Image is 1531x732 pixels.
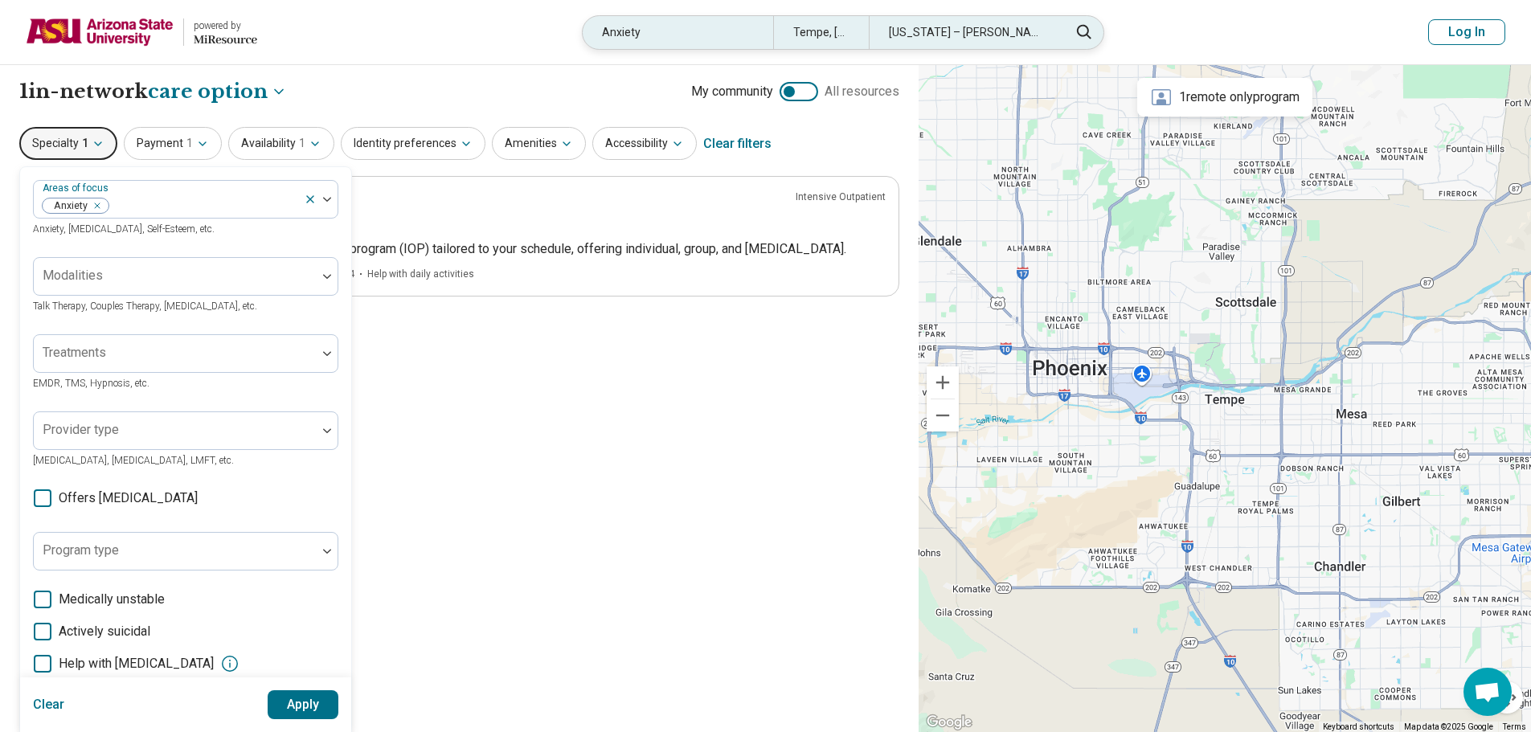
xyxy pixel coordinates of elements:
[773,16,869,49] div: Tempe, [GEOGRAPHIC_DATA]
[43,345,106,360] label: Treatments
[26,13,174,51] img: Arizona State University
[592,127,697,160] button: Accessibility
[299,135,305,152] span: 1
[33,223,215,235] span: Anxiety, [MEDICAL_DATA], Self-Esteem, etc.
[796,190,886,204] p: Intensive Outpatient
[825,82,899,101] span: All resources
[59,489,198,508] span: Offers [MEDICAL_DATA]
[186,135,193,152] span: 1
[19,127,117,160] button: Specialty1
[148,78,268,105] span: care option
[691,82,773,101] span: My community
[43,268,103,283] label: Modalities
[33,378,149,389] span: EMDR, TMS, Hypnosis, etc.
[927,399,959,431] button: Zoom out
[59,590,165,609] span: Medically unstable
[59,622,150,641] span: Actively suicidal
[26,13,257,51] a: Arizona State Universitypowered by
[268,690,339,719] button: Apply
[1428,19,1505,45] button: Log In
[1503,722,1526,731] a: Terms (opens in new tab)
[927,366,959,399] button: Zoom in
[492,127,586,160] button: Amenities
[583,16,773,49] div: Anxiety
[81,239,886,259] p: We provide a personalized intensive outpatient program (IOP) tailored to your schedule, offering ...
[869,16,1059,49] div: [US_STATE] – [PERSON_NAME]
[33,690,65,719] button: Clear
[228,127,334,160] button: Availability1
[1404,722,1493,731] span: Map data ©2025 Google
[367,267,474,281] span: Help with daily activities
[43,422,119,437] label: Provider type
[33,301,257,312] span: Talk Therapy, Couples Therapy, [MEDICAL_DATA], etc.
[43,542,119,558] label: Program type
[124,127,222,160] button: Payment1
[341,127,485,160] button: Identity preferences
[1463,668,1512,716] div: Open chat
[148,78,287,105] button: Care options
[19,78,287,105] h1: 1 in-network
[59,654,214,673] span: Help with [MEDICAL_DATA]
[194,18,257,33] div: powered by
[43,182,112,194] label: Areas of focus
[33,455,234,466] span: [MEDICAL_DATA], [MEDICAL_DATA], LMFT, etc.
[703,125,772,163] div: Clear filters
[82,135,88,152] span: 1
[1137,78,1312,117] div: 1 remote only program
[43,198,92,214] span: Anxiety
